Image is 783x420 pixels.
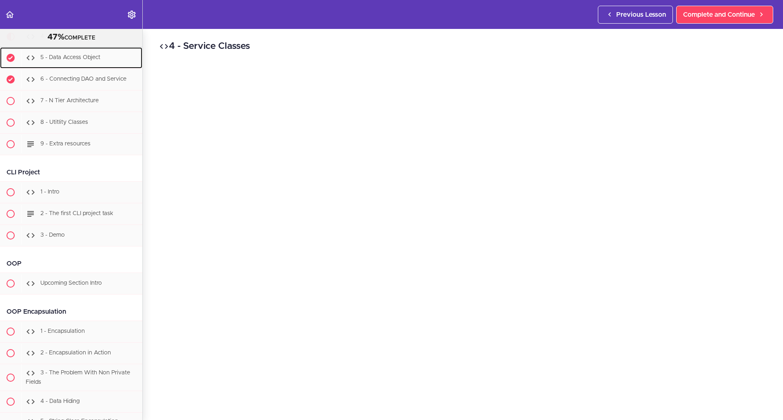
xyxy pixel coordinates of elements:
[40,189,60,195] span: 1 - Intro
[40,141,91,147] span: 9 - Extra resources
[10,32,132,43] div: COMPLETE
[616,10,666,20] span: Previous Lesson
[40,76,126,82] span: 6 - Connecting DAO and Service
[127,10,137,20] svg: Settings Menu
[598,6,673,24] a: Previous Lesson
[40,98,99,103] span: 7 - N Tier Architecture
[5,10,15,20] svg: Back to course curriculum
[40,211,113,216] span: 2 - The first CLI project task
[40,350,111,356] span: 2 - Encapsulation in Action
[683,10,755,20] span: Complete and Continue
[159,40,767,53] h2: 4 - Service Classes
[47,33,64,41] span: 47%
[40,280,102,286] span: Upcoming Section Intro
[26,370,130,385] span: 3 - The Problem With Non Private Fields
[40,328,85,334] span: 1 - Encapsulation
[40,399,80,405] span: 4 - Data Hiding
[40,232,65,238] span: 3 - Demo
[676,6,773,24] a: Complete and Continue
[40,55,100,60] span: 5 - Data Access Object
[40,119,88,125] span: 8 - Utitlity Classes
